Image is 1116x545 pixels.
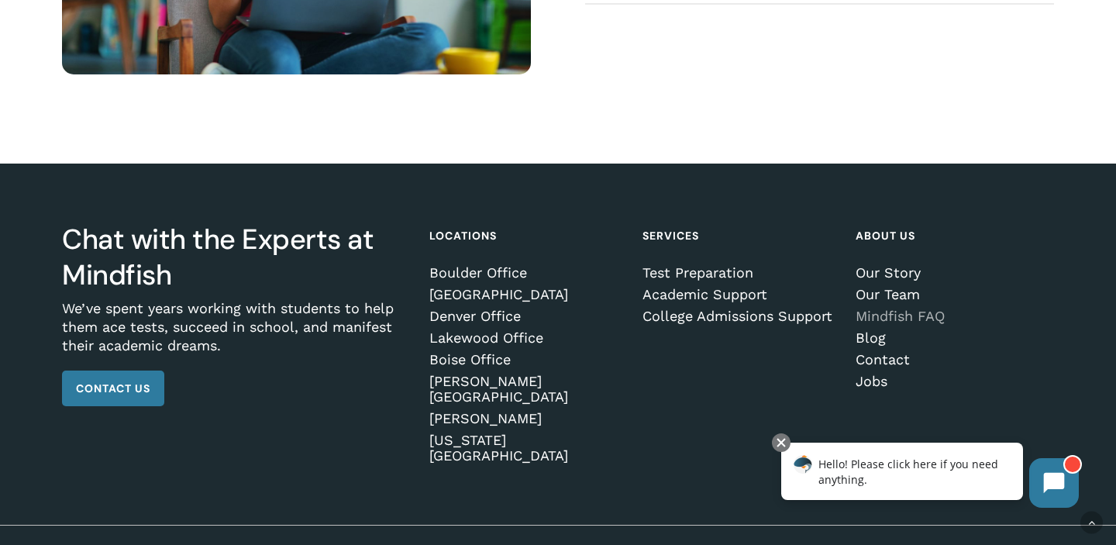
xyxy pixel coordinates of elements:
a: Test Preparation [642,265,836,281]
span: Contact Us [76,381,150,396]
a: [PERSON_NAME] [429,411,623,426]
iframe: Chatbot [765,430,1094,523]
p: We’ve spent years working with students to help them ace tests, succeed in school, and manifest t... [62,299,409,371]
a: [GEOGRAPHIC_DATA] [429,287,623,302]
a: Contact Us [62,371,164,406]
a: Boise Office [429,352,623,367]
a: Mindfish FAQ [856,309,1049,324]
a: [PERSON_NAME][GEOGRAPHIC_DATA] [429,374,623,405]
a: Lakewood Office [429,330,623,346]
a: Boulder Office [429,265,623,281]
h4: About Us [856,222,1049,250]
h4: Locations [429,222,623,250]
a: Contact [856,352,1049,367]
a: College Admissions Support [642,309,836,324]
a: Blog [856,330,1049,346]
a: Our Story [856,265,1049,281]
a: Our Team [856,287,1049,302]
h3: Chat with the Experts at Mindfish [62,222,409,293]
a: Jobs [856,374,1049,389]
h4: Services [642,222,836,250]
a: Academic Support [642,287,836,302]
a: Denver Office [429,309,623,324]
a: [US_STATE][GEOGRAPHIC_DATA] [429,433,623,464]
